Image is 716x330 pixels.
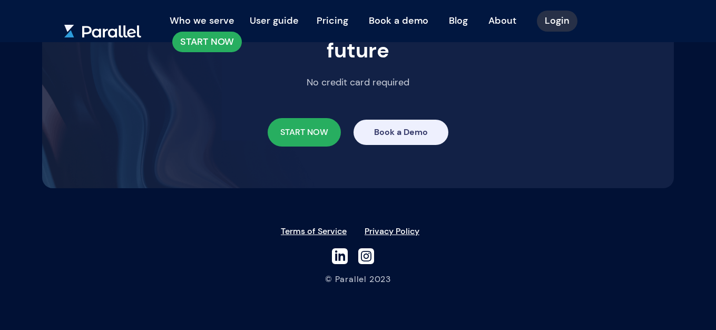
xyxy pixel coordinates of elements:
a: START NOW [268,118,341,147]
h6: © Parallel 2023 [42,275,674,284]
a: Terms of Service [281,226,347,237]
button: Who we serve [164,11,240,32]
a: Login [537,11,577,32]
a: WorkingInParallel linked in page [332,250,348,261]
a: Privacy Policy [365,226,419,237]
a: START NOW [172,32,242,53]
img: parallel.svg [64,25,141,38]
a: Book a Demo [354,120,448,145]
a: Pricing [309,9,356,32]
a: WorkingInParallel linked in page [358,250,374,261]
button: User guide [244,11,304,32]
a: Book a demo [361,9,436,32]
a: Blog [441,9,476,32]
a: About [480,9,524,32]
